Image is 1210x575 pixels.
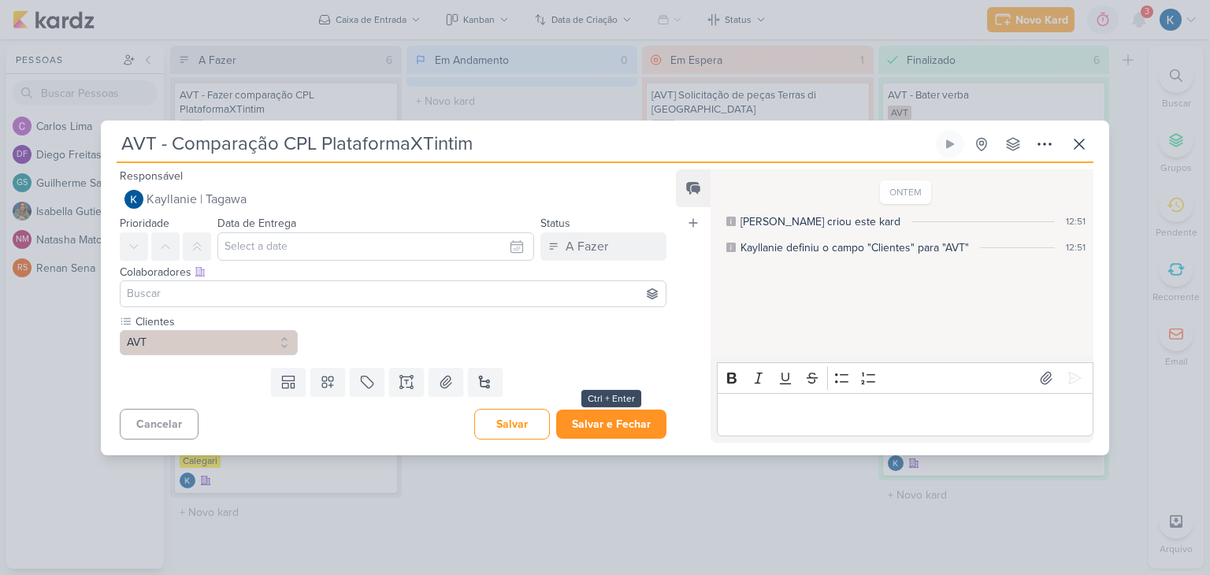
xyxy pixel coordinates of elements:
input: Buscar [124,284,663,303]
div: Kayllanie criou este kard [740,213,900,230]
label: Clientes [134,313,298,330]
div: Este log é visível à todos no kard [726,217,736,226]
label: Responsável [120,169,183,183]
button: Kayllanie | Tagawa [120,185,666,213]
div: Ctrl + Enter [581,390,641,407]
button: Salvar e Fechar [556,410,666,439]
input: Select a date [217,232,534,261]
label: Data de Entrega [217,217,296,230]
input: Kard Sem Título [117,130,933,158]
div: Editor toolbar [717,362,1093,393]
img: Kayllanie | Tagawa [124,190,143,209]
span: Kayllanie | Tagawa [147,190,247,209]
label: Prioridade [120,217,169,230]
div: Colaboradores [120,264,666,280]
div: Ligar relógio [944,138,956,150]
label: Status [540,217,570,230]
button: Cancelar [120,409,199,440]
div: 12:51 [1066,214,1086,228]
div: 12:51 [1066,240,1086,254]
div: Kayllanie definiu o campo "Clientes" para "AVT" [740,239,969,256]
button: A Fazer [540,232,666,261]
div: A Fazer [566,237,608,256]
div: Este log é visível à todos no kard [726,243,736,252]
div: Editor editing area: main [717,393,1093,436]
button: Salvar [474,409,550,440]
button: AVT [120,330,298,355]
